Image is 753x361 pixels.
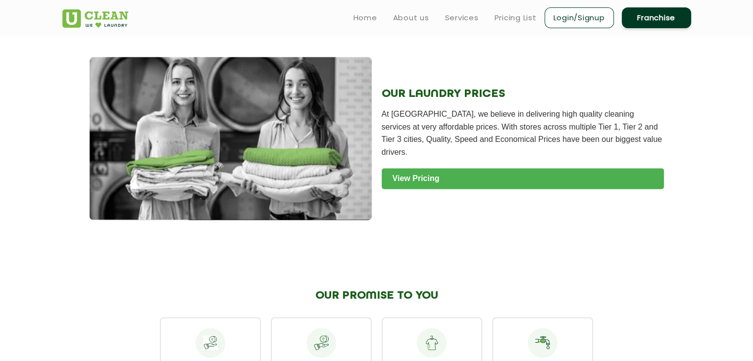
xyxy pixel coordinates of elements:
a: About us [393,12,429,24]
a: Services [445,12,479,24]
img: Laundry Service [90,57,372,220]
a: Login/Signup [545,7,614,28]
a: View Pricing [382,168,664,189]
img: UClean Laundry and Dry Cleaning [62,9,128,28]
h2: OUR PROMISE TO YOU [160,289,593,302]
a: Franchise [622,7,691,28]
p: At [GEOGRAPHIC_DATA], we believe in delivering high quality cleaning services at very affordable ... [382,108,664,158]
a: Pricing List [495,12,537,24]
a: Home [353,12,377,24]
h2: OUR LAUNDRY PRICES [382,88,664,100]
